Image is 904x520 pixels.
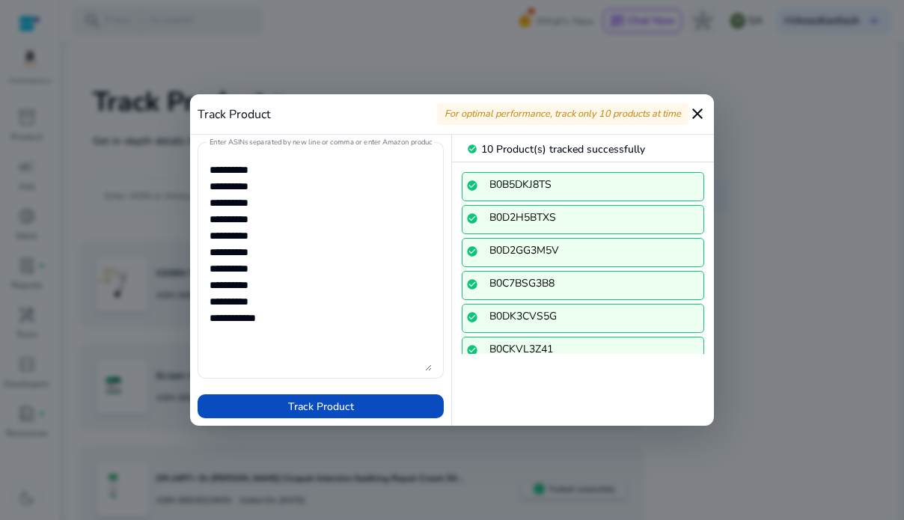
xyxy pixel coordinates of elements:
[210,138,468,148] mat-label: Enter ASINs separated by new line or comma or enter Amazon product page URL
[489,275,700,291] div: B0C7BSG3B8
[489,242,700,258] div: B0D2GG3M5V
[489,209,700,225] div: B0D2H5BTXS
[688,105,706,123] mat-icon: close
[445,107,681,120] span: For optimal performance, track only 10 products at time
[198,394,444,418] button: Track Product
[288,399,354,415] span: Track Product
[489,308,700,324] div: B0DK3CVS5G
[466,209,478,227] mat-icon: check_circle
[466,275,478,293] mat-icon: check_circle
[198,108,271,122] h4: Track Product
[466,308,478,326] mat-icon: check_circle
[481,142,645,156] span: 10 Product(s) tracked successfully
[466,177,478,195] mat-icon: check_circle
[467,141,477,157] mat-icon: check_circle
[489,341,700,357] div: B0CKVL3Z41
[489,177,700,192] div: B0B5DKJ8TS
[466,341,478,359] mat-icon: check_circle
[466,242,478,260] mat-icon: check_circle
